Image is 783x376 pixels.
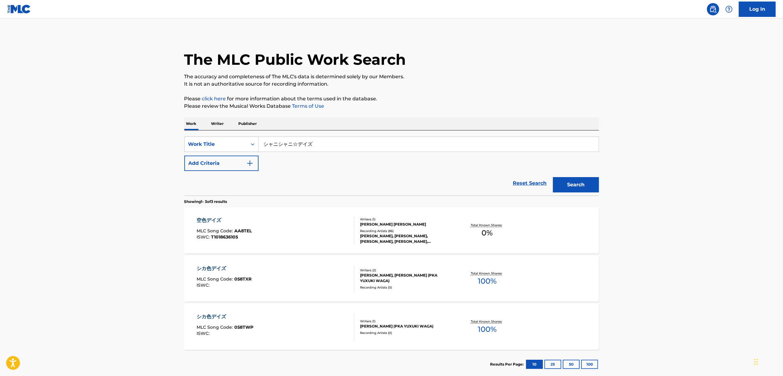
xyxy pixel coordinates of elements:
div: Recording Artists ( 0 ) [360,285,453,290]
div: [PERSON_NAME], [PERSON_NAME], [PERSON_NAME], [PERSON_NAME], [PERSON_NAME] [360,233,453,244]
span: 058TWP [234,324,253,330]
span: T1018636105 [211,234,238,240]
span: AA8TEL [234,228,252,234]
button: 50 [563,360,580,369]
div: シカ色デイズ [197,313,253,320]
a: Terms of Use [291,103,324,109]
iframe: Chat Widget [752,347,783,376]
p: Please review the Musical Works Database [184,103,599,110]
div: 空色デイズ [197,217,252,224]
div: Writers ( 1 ) [360,217,453,222]
span: 100 % [478,324,497,335]
span: MLC Song Code : [197,228,234,234]
p: Total Known Shares: [471,271,504,276]
span: 0 % [482,227,493,238]
h1: The MLC Public Work Search [184,50,406,69]
a: Reset Search [510,176,550,190]
button: Search [553,177,599,192]
div: [PERSON_NAME] [PERSON_NAME] [360,222,453,227]
p: Work [184,117,198,130]
a: 空色デイズMLC Song Code:AA8TELISWC:T1018636105Writers (1)[PERSON_NAME] [PERSON_NAME]Recording Artists ... [184,207,599,254]
img: help [725,6,733,13]
a: Log In [739,2,776,17]
div: Help [723,3,735,15]
div: [PERSON_NAME] (PKA YUXUKI WAGA) [360,324,453,329]
div: Drag [754,353,758,371]
img: search [709,6,717,13]
p: Results Per Page: [490,362,525,367]
span: ISWC : [197,234,211,240]
a: Public Search [707,3,719,15]
div: シカ色デイズ [197,265,251,272]
a: click here [202,96,226,102]
div: Work Title [188,141,244,148]
div: Writers ( 1 ) [360,319,453,324]
form: Search Form [184,137,599,196]
span: MLC Song Code : [197,324,234,330]
p: Publisher [237,117,259,130]
div: Recording Artists ( 0 ) [360,331,453,335]
p: Showing 1 - 3 of 3 results [184,199,227,204]
div: Writers ( 2 ) [360,268,453,273]
span: MLC Song Code : [197,276,234,282]
p: Writer [209,117,226,130]
a: シカ色デイズMLC Song Code:058TWPISWC:Writers (1)[PERSON_NAME] (PKA YUXUKI WAGA)Recording Artists (0)Tot... [184,304,599,350]
span: 058TXR [234,276,251,282]
span: ISWC : [197,282,211,288]
p: The accuracy and completeness of The MLC's data is determined solely by our Members. [184,73,599,80]
button: Add Criteria [184,156,259,171]
p: Total Known Shares: [471,319,504,324]
p: It is not an authoritative source for recording information. [184,80,599,88]
button: 25 [544,360,561,369]
span: 100 % [478,276,497,287]
div: [PERSON_NAME], [PERSON_NAME] (PKA YUXUKI WAGA) [360,273,453,284]
p: Total Known Shares: [471,223,504,227]
button: 100 [581,360,598,369]
p: Please for more information about the terms used in the database. [184,95,599,103]
img: MLC Logo [7,5,31,14]
img: 9d2ae6d4665cec9f34b9.svg [246,160,254,167]
a: シカ色デイズMLC Song Code:058TXRISWC:Writers (2)[PERSON_NAME], [PERSON_NAME] (PKA YUXUKI WAGA)Recording... [184,256,599,302]
div: Recording Artists ( 86 ) [360,229,453,233]
span: ISWC : [197,331,211,336]
button: 10 [526,360,543,369]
